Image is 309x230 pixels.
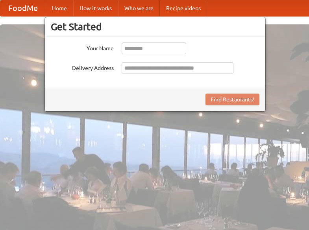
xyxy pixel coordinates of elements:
[46,0,73,16] a: Home
[118,0,160,16] a: Who we are
[160,0,207,16] a: Recipe videos
[0,0,46,16] a: FoodMe
[73,0,118,16] a: How it works
[51,62,114,72] label: Delivery Address
[205,94,259,105] button: Find Restaurants!
[51,21,259,33] h3: Get Started
[51,42,114,52] label: Your Name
